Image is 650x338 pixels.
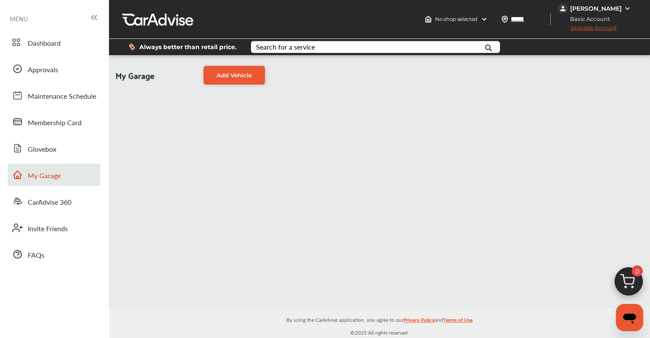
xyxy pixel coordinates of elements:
[109,315,650,324] p: By using the CarAdvise application, you agree to our and
[28,170,61,182] span: My Garage
[558,3,568,14] img: jVpblrzwTbfkPYzPPzSLxeg0AAAAASUVORK5CYII=
[632,265,643,276] span: 0
[217,72,252,79] span: Add Vehicle
[28,91,96,102] span: Maintenance Schedule
[616,304,643,331] iframe: Button to launch messaging window
[28,118,82,129] span: Membership Card
[608,263,649,304] img: cart_icon.3d0951e8.svg
[8,58,100,80] a: Approvals
[403,315,435,328] a: Privacy Policy
[203,66,265,85] a: Add Vehicle
[435,16,477,23] span: No shop selected
[8,137,100,159] a: Glovebox
[570,5,622,12] div: [PERSON_NAME]
[624,5,631,12] img: WGsFRI8htEPBVLJbROoPRyZpYNWhNONpIPPETTm6eUC0GeLEiAAAAAElFTkSuQmCC
[559,15,616,24] span: Basic Account
[129,43,135,50] img: dollor_label_vector.a70140d1.svg
[28,65,58,76] span: Approvals
[28,197,71,208] span: CarAdvise 360
[8,190,100,212] a: CarAdvise 360
[481,16,488,23] img: header-down-arrow.9dd2ce7d.svg
[28,144,56,155] span: Glovebox
[501,16,508,23] img: location_vector.a44bc228.svg
[139,44,237,50] span: Always better than retail price.
[558,24,617,35] span: Upgrade Account
[256,44,315,50] div: Search for a service
[425,16,432,23] img: header-home-logo.8d720a4f.svg
[28,38,61,49] span: Dashboard
[8,31,100,53] a: Dashboard
[10,15,28,22] span: MENU
[8,111,100,133] a: Membership Card
[8,217,100,239] a: Invite Friends
[115,66,154,85] span: My Garage
[28,250,44,261] span: FAQs
[8,164,100,186] a: My Garage
[443,315,473,328] a: Terms of Use
[28,223,68,235] span: Invite Friends
[550,13,551,26] img: header-divider.bc55588e.svg
[8,84,100,106] a: Maintenance Schedule
[8,243,100,265] a: FAQs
